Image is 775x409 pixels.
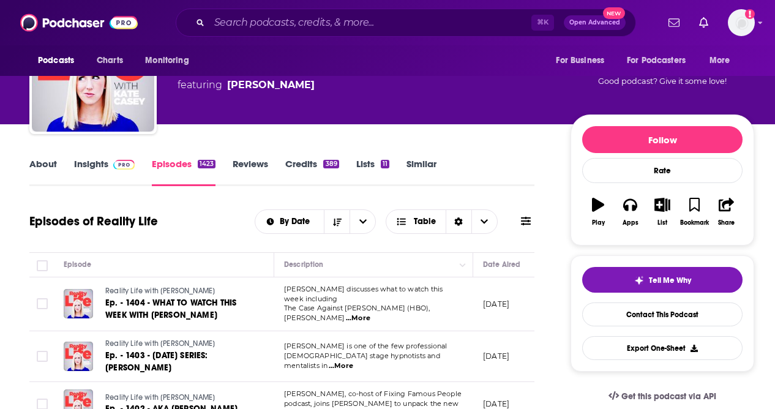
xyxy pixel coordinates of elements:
[284,304,430,322] span: The Case Against [PERSON_NAME] (HBO), [PERSON_NAME]
[718,219,735,227] div: Share
[582,190,614,234] button: Play
[346,313,370,323] span: ...More
[627,52,686,69] span: For Podcasters
[598,77,727,86] span: Good podcast? Give it some love!
[350,210,375,233] button: open menu
[227,78,315,92] a: Kate Casey
[556,52,604,69] span: For Business
[284,257,323,272] div: Description
[711,190,743,234] button: Share
[582,302,743,326] a: Contact This Podcast
[145,52,189,69] span: Monitoring
[178,78,333,92] span: featuring
[37,351,48,362] span: Toggle select row
[284,285,443,303] span: [PERSON_NAME] discusses what to watch this week including
[38,52,74,69] span: Podcasts
[649,276,691,285] span: Tell Me Why
[209,13,531,32] input: Search podcasts, credits, & more...
[455,258,470,272] button: Column Actions
[582,158,743,183] div: Rate
[664,12,684,33] a: Show notifications dropdown
[728,9,755,36] span: Logged in as camsdkc
[582,267,743,293] button: tell me why sparkleTell Me Why
[728,9,755,36] img: User Profile
[569,20,620,26] span: Open Advanced
[29,49,90,72] button: open menu
[105,286,252,297] a: Reality Life with [PERSON_NAME]
[603,7,625,19] span: New
[64,257,91,272] div: Episode
[323,160,339,168] div: 389
[483,299,509,309] p: [DATE]
[619,49,703,72] button: open menu
[414,217,436,226] span: Table
[531,15,554,31] span: ⌘ K
[381,160,389,168] div: 11
[745,9,755,19] svg: Add a profile image
[592,219,605,227] div: Play
[198,160,215,168] div: 1423
[657,219,667,227] div: List
[483,399,509,409] p: [DATE]
[105,392,251,403] a: Reality Life with [PERSON_NAME]
[105,339,215,348] span: Reality Life with [PERSON_NAME]
[113,160,135,170] img: Podchaser Pro
[284,342,447,350] span: [PERSON_NAME] is one of the few professional
[678,190,710,234] button: Bookmark
[728,9,755,36] button: Show profile menu
[547,49,620,72] button: open menu
[152,158,215,186] a: Episodes1423
[680,219,709,227] div: Bookmark
[89,49,130,72] a: Charts
[74,158,135,186] a: InsightsPodchaser Pro
[105,339,252,350] a: Reality Life with [PERSON_NAME]
[105,298,236,320] span: Ep. - 1404 - WHAT TO WATCH THIS WEEK WITH [PERSON_NAME]
[614,190,646,234] button: Apps
[97,52,123,69] span: Charts
[178,63,333,92] div: A daily podcast
[29,158,57,186] a: About
[233,158,268,186] a: Reviews
[623,219,638,227] div: Apps
[701,49,746,72] button: open menu
[105,350,208,373] span: Ep. - 1403 - [DATE] SERIES: [PERSON_NAME]
[386,209,498,234] button: Choose View
[406,158,436,186] a: Similar
[176,9,636,37] div: Search podcasts, credits, & more...
[105,287,215,295] span: Reality Life with [PERSON_NAME]
[137,49,204,72] button: open menu
[280,217,314,226] span: By Date
[356,158,389,186] a: Lists11
[582,126,743,153] button: Follow
[329,361,353,371] span: ...More
[20,11,138,34] img: Podchaser - Follow, Share and Rate Podcasts
[483,257,520,272] div: Date Aired
[255,209,376,234] h2: Choose List sort
[105,350,252,374] a: Ep. - 1403 - [DATE] SERIES: [PERSON_NAME]
[284,389,462,398] span: [PERSON_NAME], co-host of Fixing Famous People
[646,190,678,234] button: List
[105,393,215,402] span: Reality Life with [PERSON_NAME]
[709,52,730,69] span: More
[694,12,713,33] a: Show notifications dropdown
[446,210,471,233] div: Sort Direction
[634,276,644,285] img: tell me why sparkle
[483,351,509,361] p: [DATE]
[29,214,158,229] h1: Episodes of Reality Life
[285,158,339,186] a: Credits389
[582,336,743,360] button: Export One-Sheet
[105,297,252,321] a: Ep. - 1404 - WHAT TO WATCH THIS WEEK WITH [PERSON_NAME]
[284,351,440,370] span: [DEMOGRAPHIC_DATA] stage hypnotists and mentalists in
[564,15,626,30] button: Open AdvancedNew
[37,298,48,309] span: Toggle select row
[621,391,716,402] span: Get this podcast via API
[255,217,324,226] button: open menu
[324,210,350,233] button: Sort Direction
